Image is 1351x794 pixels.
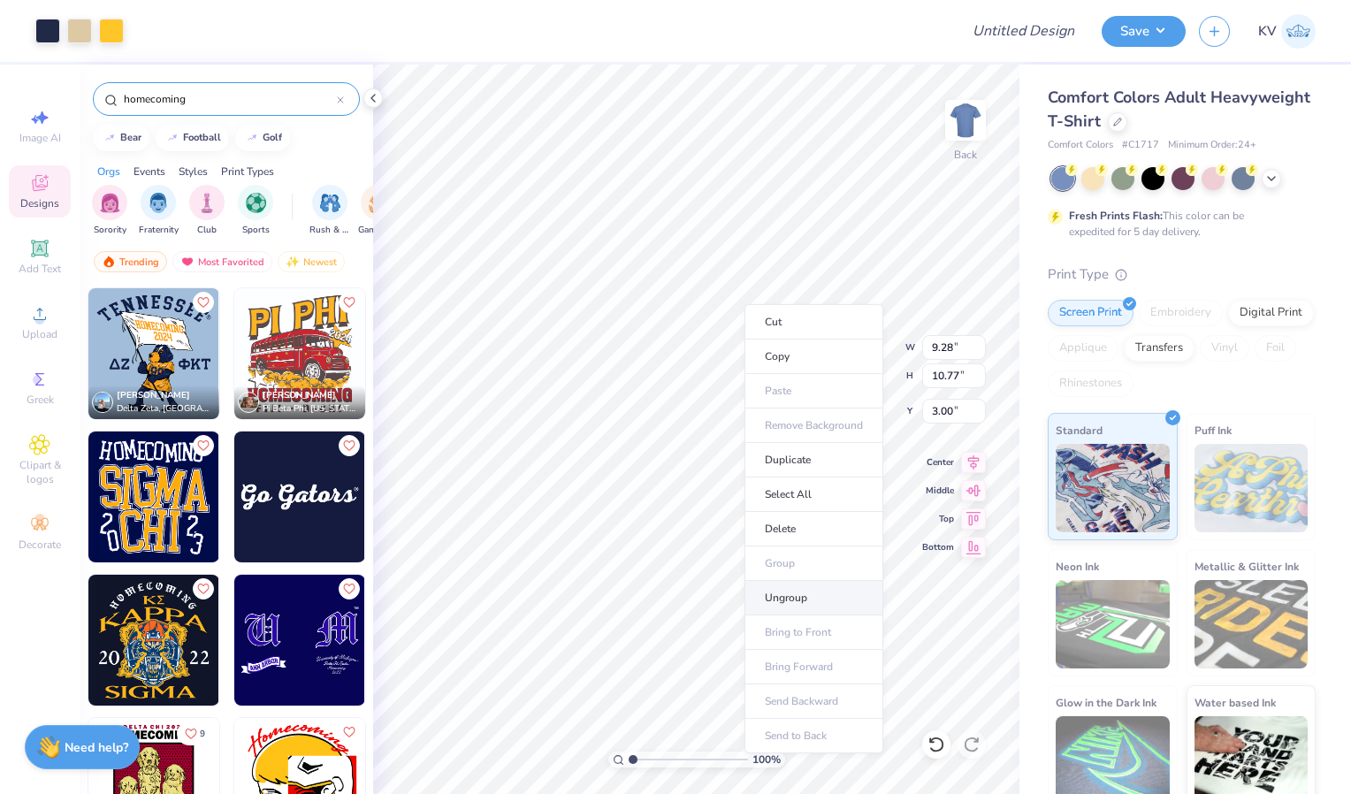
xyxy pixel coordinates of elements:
[177,721,213,745] button: Like
[165,133,179,143] img: trend_line.gif
[309,224,350,237] span: Rush & Bid
[1102,16,1186,47] button: Save
[120,133,141,142] div: bear
[238,185,273,237] div: filter for Sports
[958,13,1088,49] input: Untitled Design
[65,739,128,756] strong: Need help?
[1069,209,1163,223] strong: Fresh Prints Flash:
[218,575,349,706] img: 082bfaf7-6fed-4495-9f97-e5af47cd5f9e
[1195,580,1309,668] img: Metallic & Glitter Ink
[103,133,117,143] img: trend_line.gif
[752,752,781,767] span: 100 %
[320,193,340,213] img: Rush & Bid Image
[139,185,179,237] div: filter for Fraternity
[193,435,214,456] button: Like
[922,513,954,525] span: Top
[1056,421,1103,439] span: Standard
[1048,370,1133,397] div: Rhinestones
[744,304,883,340] li: Cut
[235,125,290,151] button: golf
[122,90,337,108] input: Try "Alpha"
[88,575,219,706] img: ea26f9f4-522f-4efa-8cf4-f6212a956a13
[744,477,883,512] li: Select All
[263,133,282,142] div: golf
[744,340,883,374] li: Copy
[1195,421,1232,439] span: Puff Ink
[364,431,495,562] img: bbea0234-8d76-46b9-aa2b-35e555817971
[1056,580,1170,668] img: Neon Ink
[922,541,954,554] span: Bottom
[369,193,389,213] img: Game Day Image
[309,185,350,237] button: filter button
[117,402,212,416] span: Delta Zeta, [GEOGRAPHIC_DATA][US_STATE], [GEOGRAPHIC_DATA]
[245,133,259,143] img: trend_line.gif
[19,131,61,145] span: Image AI
[1200,335,1249,362] div: Vinyl
[242,224,270,237] span: Sports
[1056,557,1099,576] span: Neon Ink
[189,185,225,237] div: filter for Club
[234,431,365,562] img: ddb85665-bb05-4543-8711-8f683a3af017
[117,389,190,401] span: [PERSON_NAME]
[234,288,365,419] img: 0b229f15-85de-411c-ac0d-df5685683215
[102,256,116,268] img: trending.gif
[172,251,272,272] div: Most Favorited
[97,164,120,179] div: Orgs
[1258,14,1316,49] a: KV
[339,578,360,599] button: Like
[100,193,120,213] img: Sorority Image
[218,288,349,419] img: dda358eb-047b-41df-9bf7-4b181fdb2ef0
[19,262,61,276] span: Add Text
[94,224,126,237] span: Sorority
[218,431,349,562] img: 7806ac31-8672-4470-9bc0-28624ffdcf92
[156,125,229,151] button: football
[238,185,273,237] button: filter button
[221,164,274,179] div: Print Types
[364,288,495,419] img: 01459760-124f-41d7-942c-8a596f1946ab
[92,392,113,413] img: Avatar
[193,292,214,313] button: Like
[1168,138,1256,153] span: Minimum Order: 24 +
[189,185,225,237] button: filter button
[20,196,59,210] span: Designs
[88,431,219,562] img: 2501ebb8-68f0-4f0e-8637-56921a387943
[922,456,954,469] span: Center
[200,729,205,738] span: 9
[139,185,179,237] button: filter button
[339,721,360,743] button: Like
[9,458,71,486] span: Clipart & logos
[358,185,399,237] div: filter for Game Day
[263,402,358,416] span: Pi Beta Phi, [US_STATE][GEOGRAPHIC_DATA]
[1255,335,1296,362] div: Foil
[92,185,127,237] button: filter button
[1048,335,1118,362] div: Applique
[94,251,167,272] div: Trending
[180,256,195,268] img: most_fav.gif
[364,575,495,706] img: 4d62b249-f93f-4fca-a695-f3ccfc728933
[1048,87,1310,132] span: Comfort Colors Adult Heavyweight T-Shirt
[179,164,208,179] div: Styles
[922,485,954,497] span: Middle
[193,578,214,599] button: Like
[197,193,217,213] img: Club Image
[1048,138,1113,153] span: Comfort Colors
[744,512,883,546] li: Delete
[1195,693,1276,712] span: Water based Ink
[1056,693,1156,712] span: Glow in the Dark Ink
[93,125,149,151] button: bear
[339,435,360,456] button: Like
[246,193,266,213] img: Sports Image
[744,581,883,615] li: Ungroup
[309,185,350,237] div: filter for Rush & Bid
[22,327,57,341] span: Upload
[19,538,61,552] span: Decorate
[139,224,179,237] span: Fraternity
[1048,300,1133,326] div: Screen Print
[1069,208,1286,240] div: This color can be expedited for 5 day delivery.
[263,389,336,401] span: [PERSON_NAME]
[948,103,983,138] img: Back
[1122,138,1159,153] span: # C1717
[88,288,219,419] img: 378d53f9-6c2b-4ab9-a679-e7dd22ab0a61
[149,193,168,213] img: Fraternity Image
[1258,21,1277,42] span: KV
